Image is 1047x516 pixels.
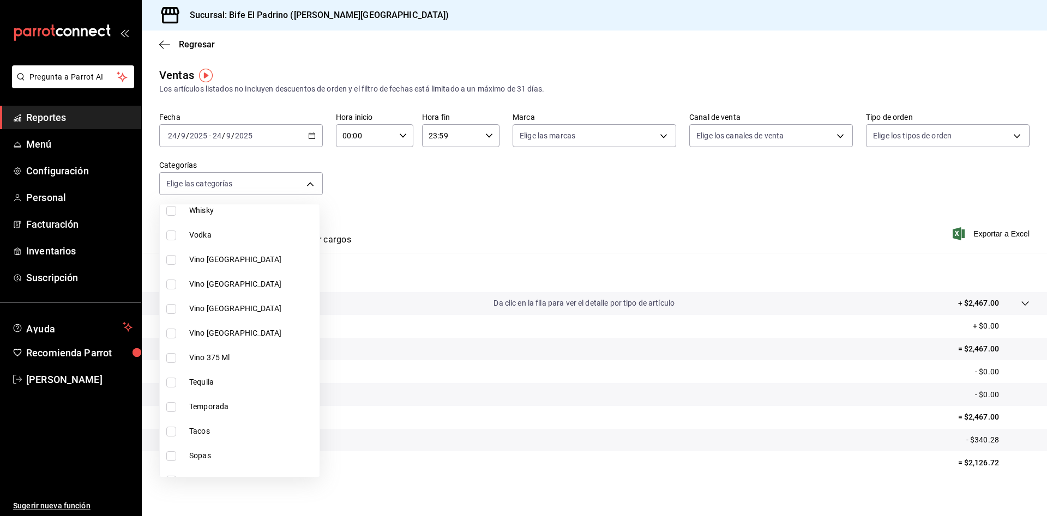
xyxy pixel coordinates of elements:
img: Tooltip marker [199,69,213,82]
span: Tacos [189,426,315,437]
span: Vino [GEOGRAPHIC_DATA] [189,254,315,265]
span: Vino [GEOGRAPHIC_DATA] [189,278,315,290]
span: Vino 375 Ml [189,352,315,363]
span: Vodka [189,229,315,241]
span: Vino [GEOGRAPHIC_DATA] [189,303,315,314]
span: Tequila [189,377,315,388]
span: Vino [GEOGRAPHIC_DATA] [189,327,315,339]
span: Sopas [189,450,315,462]
span: Whisky [189,205,315,216]
span: [PERSON_NAME] [189,475,315,486]
span: Temporada [189,401,315,412]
